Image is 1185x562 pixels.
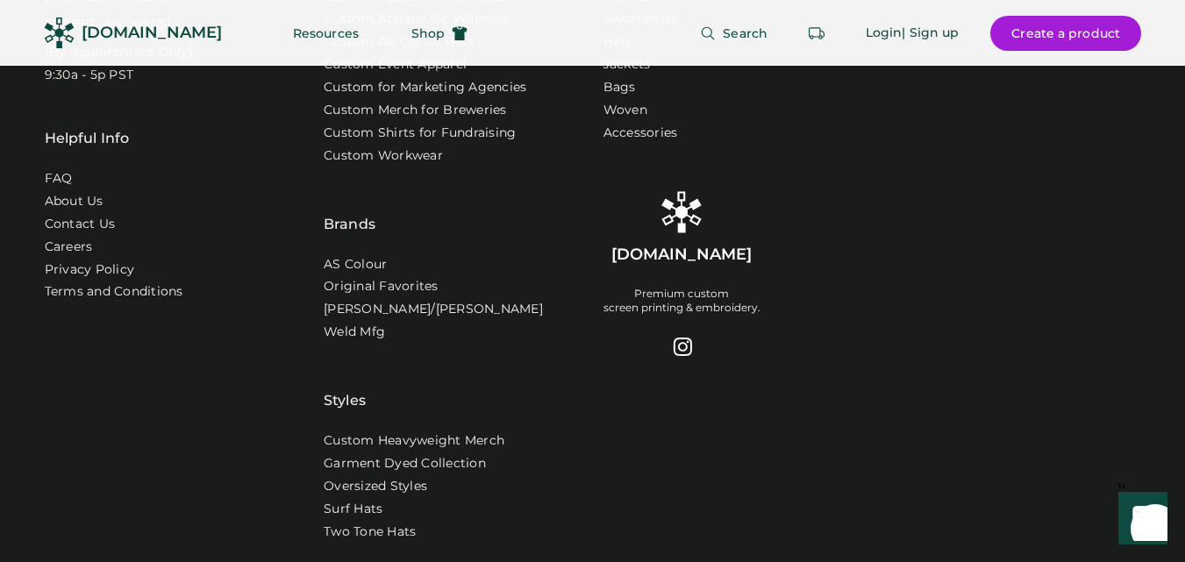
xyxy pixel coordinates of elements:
a: Accessories [603,124,678,142]
button: Shop [390,16,489,51]
iframe: Front Chat [1102,483,1177,558]
a: FAQ [45,170,73,188]
a: Bags [603,79,636,96]
div: | Sign up [902,25,959,42]
a: Two Tone Hats [324,523,416,541]
a: Weld Mfg [324,324,385,341]
a: Contact Us [45,216,116,233]
a: Careers [45,238,93,256]
a: Original Favorites [324,278,439,295]
a: Garment Dyed Collection [324,455,486,473]
a: Custom Shirts for Fundraising [324,124,516,142]
div: [DOMAIN_NAME] [82,22,222,44]
div: Terms and Conditions [45,283,183,301]
div: [DOMAIN_NAME] [611,244,752,266]
button: Retrieve an order [799,16,834,51]
a: Oversized Styles [324,478,427,495]
img: Rendered Logo - Screens [44,18,75,48]
a: Custom Merch for Breweries [324,102,507,119]
a: Privacy Policy [45,261,135,279]
div: 9:30a - 5p PST [45,67,134,84]
a: Surf Hats [324,501,382,518]
div: Login [866,25,903,42]
a: Custom Heavyweight Merch [324,432,504,450]
button: Create a product [990,16,1141,51]
div: Premium custom screen printing & embroidery. [603,287,760,315]
a: Woven [603,102,647,119]
span: Shop [411,27,445,39]
span: Search [723,27,767,39]
a: Custom for Marketing Agencies [324,79,526,96]
div: Styles [324,346,366,411]
img: Rendered Logo - Screens [660,191,703,233]
a: About Us [45,193,104,210]
a: Custom Workwear [324,147,443,165]
button: Search [679,16,789,51]
div: Helpful Info [45,128,130,149]
a: [PERSON_NAME]/[PERSON_NAME] [324,301,543,318]
button: Resources [272,16,380,51]
div: Brands [324,170,375,235]
a: AS Colour [324,256,387,274]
